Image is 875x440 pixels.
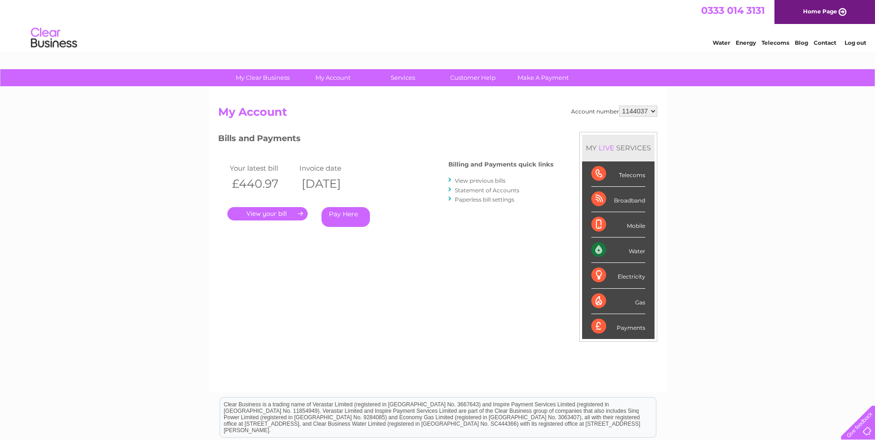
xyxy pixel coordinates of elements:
[448,161,554,168] h4: Billing and Payments quick links
[227,207,308,220] a: .
[220,5,656,45] div: Clear Business is a trading name of Verastar Limited (registered in [GEOGRAPHIC_DATA] No. 3667643...
[297,162,367,174] td: Invoice date
[845,39,866,46] a: Log out
[218,106,657,123] h2: My Account
[505,69,581,86] a: Make A Payment
[297,174,367,193] th: [DATE]
[571,106,657,117] div: Account number
[218,132,554,148] h3: Bills and Payments
[455,177,506,184] a: View previous bills
[597,143,616,152] div: LIVE
[295,69,371,86] a: My Account
[713,39,730,46] a: Water
[455,187,519,194] a: Statement of Accounts
[591,161,645,187] div: Telecoms
[227,162,297,174] td: Your latest bill
[227,174,297,193] th: £440.97
[582,135,655,161] div: MY SERVICES
[30,24,77,52] img: logo.png
[591,263,645,288] div: Electricity
[736,39,756,46] a: Energy
[365,69,441,86] a: Services
[814,39,836,46] a: Contact
[455,196,514,203] a: Paperless bill settings
[795,39,808,46] a: Blog
[591,314,645,339] div: Payments
[701,5,765,16] a: 0333 014 3131
[591,212,645,238] div: Mobile
[591,238,645,263] div: Water
[591,187,645,212] div: Broadband
[225,69,301,86] a: My Clear Business
[321,207,370,227] a: Pay Here
[762,39,789,46] a: Telecoms
[435,69,511,86] a: Customer Help
[591,289,645,314] div: Gas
